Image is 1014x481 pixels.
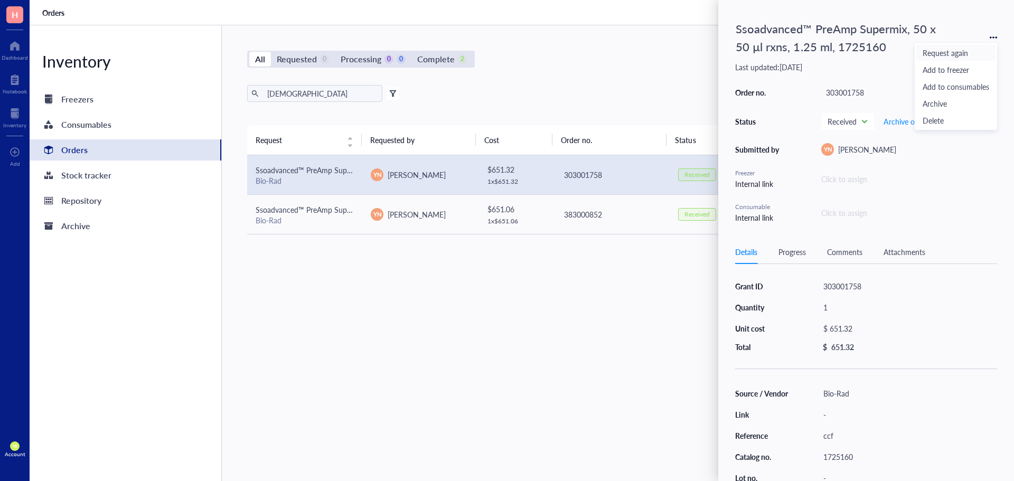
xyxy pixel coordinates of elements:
div: Consumable [735,202,783,212]
div: Freezer [735,168,783,178]
span: [PERSON_NAME] [388,209,446,220]
div: Repository [61,193,101,208]
span: Ssoadvanced™ PreAmp Supermix, 50 x 50 µl rxns, 1.25 ml, 1725160 [256,204,480,215]
input: Find orders in table [263,86,378,101]
span: [PERSON_NAME] [388,169,446,180]
div: Catalog no. [735,452,789,461]
a: Inventory [3,105,26,128]
div: Inventory [3,122,26,128]
div: 651.32 [831,342,854,352]
div: 1725160 [819,449,997,464]
span: Ssoadvanced™ PreAmp Supermix, 50 x 50 µl rxns, 1.25 ml, 1725160 [256,165,480,175]
div: All [255,52,265,67]
div: Internal link [735,178,783,190]
span: Delete [923,115,989,126]
div: Consumables [61,117,111,132]
div: Freezers [61,92,93,107]
div: Complete [417,52,454,67]
th: Status [666,125,743,155]
span: Add to consumables [923,81,989,92]
div: Dashboard [2,54,28,61]
div: Click to assign [821,207,997,219]
div: Internal link [735,212,783,223]
td: 383000852 [555,194,670,234]
div: 303001758 [564,169,661,181]
a: Archive [30,215,221,237]
span: Add to freezer [923,64,989,76]
th: Order no. [552,125,667,155]
div: Quantity [735,303,789,312]
div: Processing [341,52,381,67]
td: 303001758 [555,155,670,195]
span: YN [373,210,381,219]
div: Stock tracker [61,168,111,183]
div: 0 [397,55,406,64]
div: - [819,407,997,422]
div: Ssoadvanced™ PreAmp Supermix, 50 x 50 µl rxns, 1.25 ml, 1725160 [731,17,953,58]
button: Archive order [883,113,928,130]
div: Unit cost [735,324,789,333]
div: Attachments [884,246,925,258]
span: Request again [923,47,989,59]
div: Order no. [735,88,783,97]
span: Received [828,117,866,126]
span: Request [256,134,341,146]
div: 1 x $ 651.32 [487,177,547,186]
div: Comments [827,246,862,258]
div: 1 [819,300,997,315]
span: Archive order [884,117,928,126]
div: segmented control [247,51,475,68]
div: 0 [320,55,329,64]
div: $ 651.32 [819,321,993,336]
div: Bio-Rad [256,215,354,225]
a: Consumables [30,114,221,135]
a: Stock tracker [30,165,221,186]
div: 2 [458,55,467,64]
div: Link [735,410,789,419]
th: Cost [476,125,552,155]
div: Progress [778,246,806,258]
a: Freezers [30,89,221,110]
div: Bio-Rad [819,386,997,401]
div: Received [684,171,710,179]
a: Orders [30,139,221,161]
div: Click to assign [821,173,997,185]
div: 383000852 [564,209,661,220]
div: Orders [61,143,88,157]
div: Archive [61,219,90,233]
div: Notebook [3,88,27,95]
a: Orders [42,8,67,17]
th: Requested by [362,125,476,155]
div: $ [823,342,827,352]
div: 0 [384,55,393,64]
div: Details [735,246,757,258]
span: Archive [923,98,989,109]
div: Status [735,117,783,126]
div: Submitted by [735,145,783,154]
div: 303001758 [821,85,997,100]
span: YN [373,170,381,179]
a: Repository [30,190,221,211]
div: Source / Vendor [735,389,789,398]
span: H [12,8,18,21]
div: Received [684,210,710,219]
div: ccf [819,428,997,443]
a: Dashboard [2,37,28,61]
div: 303001758 [819,279,997,294]
div: Grant ID [735,281,789,291]
a: Notebook [3,71,27,95]
div: Reference [735,431,789,440]
div: Inventory [30,51,221,72]
div: Add [10,161,20,167]
div: Requested [277,52,317,67]
div: Last updated: [DATE] [735,62,997,72]
div: 1 x $ 651.06 [487,217,547,225]
div: Total [735,342,789,352]
span: YN [823,145,832,154]
div: Bio-Rad [256,176,354,185]
span: MR [12,444,17,448]
div: Account [5,451,25,457]
div: $ 651.32 [487,164,547,175]
th: Request [247,125,362,155]
span: [PERSON_NAME] [838,144,896,155]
